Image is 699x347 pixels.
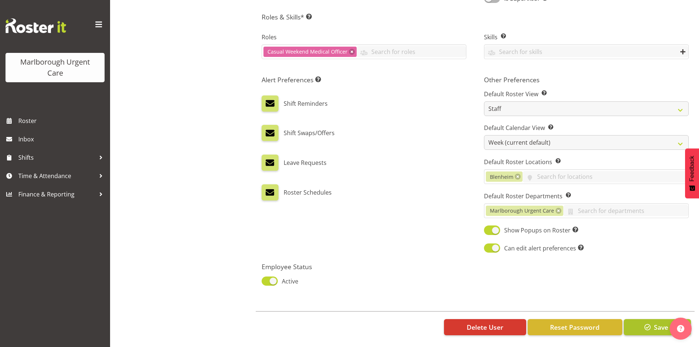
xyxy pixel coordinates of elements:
h5: Other Preferences [484,76,689,84]
input: Search for departments [563,205,688,216]
span: Delete User [467,322,503,332]
span: Shifts [18,152,95,163]
label: Default Roster Locations [484,158,689,166]
span: Show Popups on Roster [500,226,578,235]
div: Marlborough Urgent Care [13,57,97,79]
span: Time & Attendance [18,170,95,181]
button: Feedback - Show survey [685,148,699,198]
input: Search for roles [357,46,466,57]
span: Reset Password [550,322,600,332]
span: Feedback [689,156,695,181]
label: Roster Schedules [284,184,332,200]
span: Active [278,277,298,286]
img: Rosterit website logo [6,18,66,33]
span: Marlborough Urgent Care [490,207,554,215]
label: Default Roster View [484,90,689,98]
label: Default Calendar View [484,123,689,132]
span: Roster [18,115,106,126]
span: Save [654,322,668,332]
label: Shift Swaps/Offers [284,125,335,141]
h5: Roles & Skills* [262,13,689,21]
span: Can edit alert preferences [500,244,584,253]
label: Shift Reminders [284,95,328,112]
input: Search for locations [523,171,688,182]
button: Reset Password [528,319,622,335]
label: Roles [262,33,466,41]
button: Save [624,319,691,335]
img: help-xxl-2.png [677,325,684,332]
h5: Alert Preferences [262,76,466,84]
span: Inbox [18,134,106,145]
label: Leave Requests [284,155,327,171]
input: Search for skills [484,46,688,57]
span: Casual Weekend Medical Officer [267,48,347,56]
label: Skills [484,33,689,41]
span: Blenheim [490,173,513,181]
span: Finance & Reporting [18,189,95,200]
label: Default Roster Departments [484,192,689,200]
h5: Employee Status [262,263,471,271]
button: Delete User [444,319,526,335]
